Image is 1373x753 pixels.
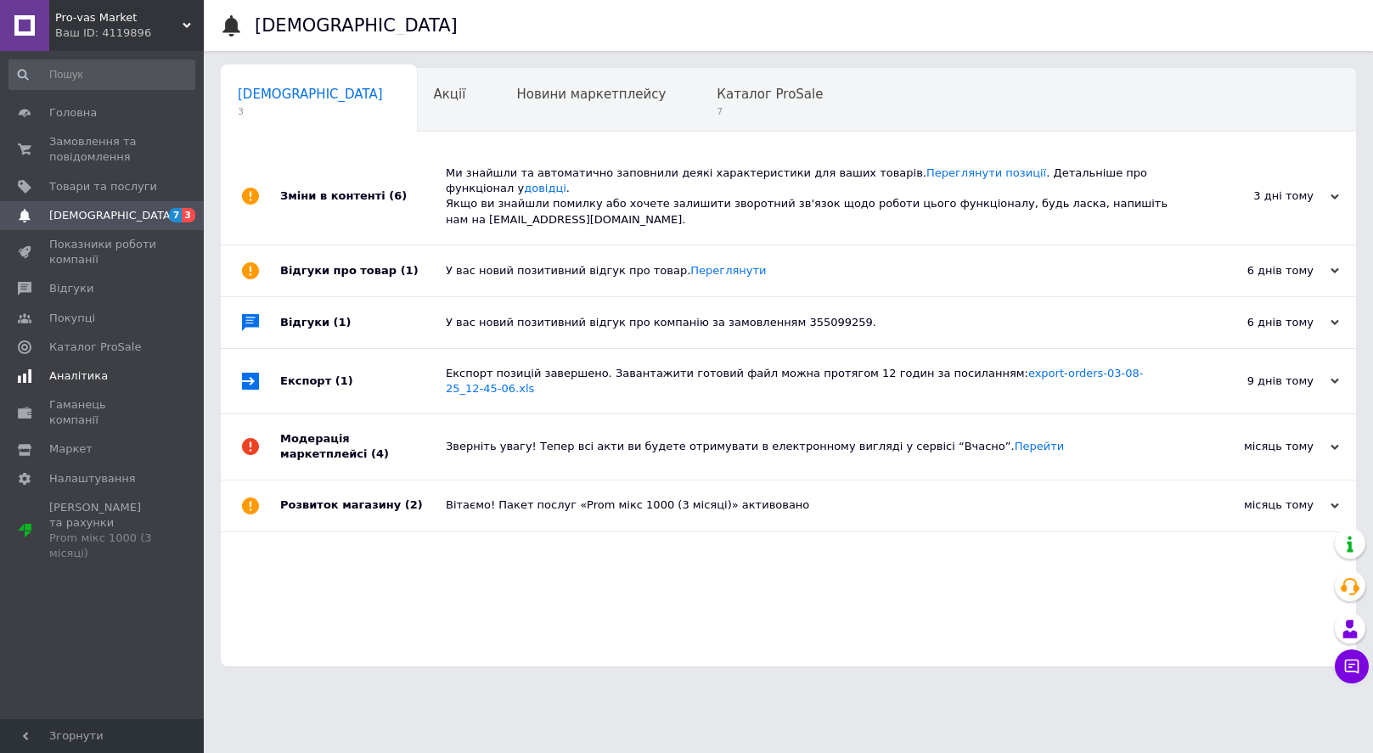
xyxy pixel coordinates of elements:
[446,315,1169,330] div: У вас новий позитивний відгук про компанію за замовленням 355099259.
[49,208,175,223] span: [DEMOGRAPHIC_DATA]
[49,500,157,562] span: [PERSON_NAME] та рахунки
[717,105,823,118] span: 7
[401,264,419,277] span: (1)
[446,166,1169,228] div: Ми знайшли та автоматично заповнили деякі характеристики для ваших товарів. . Детальніше про функ...
[446,366,1169,396] div: Експорт позицій завершено. Завантажити готовий файл можна протягом 12 годин за посиланням:
[1335,649,1369,683] button: Чат з покупцем
[49,281,93,296] span: Відгуки
[524,182,566,194] a: довідці
[49,134,157,165] span: Замовлення та повідомлення
[280,297,446,348] div: Відгуки
[182,208,195,222] span: 3
[49,105,97,121] span: Головна
[49,397,157,428] span: Гаманець компанії
[446,439,1169,454] div: Зверніть увагу! Тепер всі акти ви будете отримувати в електронному вигляді у сервісі “Вчасно”.
[1169,374,1339,389] div: 9 днів тому
[55,10,183,25] span: Pro-vas Market
[55,25,204,41] div: Ваш ID: 4119896
[49,531,157,561] div: Prom мікс 1000 (3 місяці)
[334,316,352,329] span: (1)
[49,368,108,384] span: Аналітика
[280,414,446,479] div: Модерація маркетплейсі
[49,441,93,457] span: Маркет
[335,374,353,387] span: (1)
[49,237,157,267] span: Показники роботи компанії
[446,497,1169,513] div: Вітаємо! Пакет послуг «Prom мікс 1000 (3 місяці)» активовано
[717,87,823,102] span: Каталог ProSale
[690,264,766,277] a: Переглянути
[280,149,446,244] div: Зміни в контенті
[169,208,183,222] span: 7
[238,105,383,118] span: 3
[255,15,458,36] h1: [DEMOGRAPHIC_DATA]
[434,87,466,102] span: Акції
[1169,188,1339,204] div: 3 дні тому
[926,166,1046,179] a: Переглянути позиції
[405,498,423,511] span: (2)
[1015,440,1065,452] a: Перейти
[280,480,446,531] div: Розвиток магазину
[389,189,407,202] span: (6)
[49,471,136,486] span: Налаштування
[1169,439,1339,454] div: місяць тому
[446,263,1169,278] div: У вас новий позитивний відгук про товар.
[49,311,95,326] span: Покупці
[1169,497,1339,513] div: місяць тому
[238,87,383,102] span: [DEMOGRAPHIC_DATA]
[1169,263,1339,278] div: 6 днів тому
[516,87,666,102] span: Новини маркетплейсу
[8,59,195,90] input: Пошук
[446,367,1144,395] a: export-orders-03-08-25_12-45-06.xls
[49,179,157,194] span: Товари та послуги
[1169,315,1339,330] div: 6 днів тому
[49,340,141,355] span: Каталог ProSale
[280,349,446,413] div: Експорт
[371,447,389,460] span: (4)
[280,245,446,296] div: Відгуки про товар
